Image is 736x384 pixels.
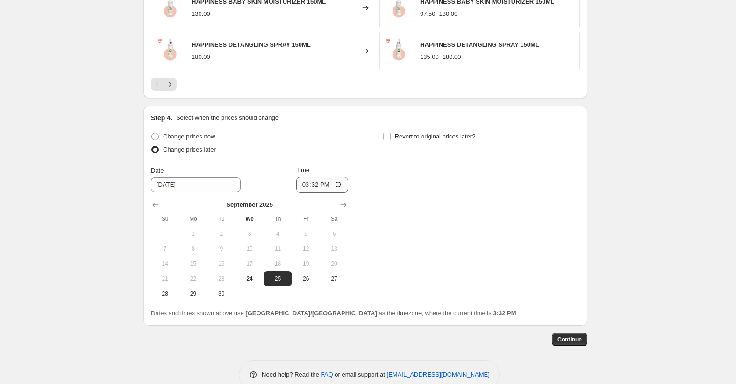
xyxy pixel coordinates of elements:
span: Revert to original prices later? [395,133,476,140]
span: 18 [267,260,288,268]
span: 15 [183,260,203,268]
button: Wednesday September 17 2025 [236,256,264,271]
span: Dates and times shown above use as the timezone, where the current time is [151,310,516,317]
span: 14 [155,260,175,268]
th: Saturday [320,211,348,226]
span: 21 [155,275,175,283]
button: Continue [552,333,587,346]
span: Continue [557,336,582,343]
span: HAPPINESS DETANGLING SPRAY 150ML [192,41,311,48]
th: Monday [179,211,207,226]
span: We [239,215,260,223]
input: 12:00 [296,177,349,193]
div: 130.00 [192,9,210,19]
a: FAQ [321,371,333,378]
span: 26 [296,275,316,283]
span: Mo [183,215,203,223]
span: Time [296,167,309,174]
span: 27 [324,275,344,283]
img: Haooiness-Kids-Happiness-dangling-spray-600x600_80x.jpg [156,37,184,65]
button: Next [164,78,177,91]
span: 7 [155,245,175,253]
span: 17 [239,260,260,268]
button: Thursday September 11 2025 [264,241,292,256]
span: 6 [324,230,344,238]
span: Need help? Read the [262,371,321,378]
span: Change prices now [163,133,215,140]
span: 19 [296,260,316,268]
div: 180.00 [192,52,210,62]
button: Monday September 29 2025 [179,286,207,301]
button: Thursday September 4 2025 [264,226,292,241]
button: Tuesday September 23 2025 [207,271,236,286]
button: Saturday September 13 2025 [320,241,348,256]
a: [EMAIL_ADDRESS][DOMAIN_NAME] [387,371,490,378]
button: Tuesday September 30 2025 [207,286,236,301]
span: Su [155,215,175,223]
button: Wednesday September 3 2025 [236,226,264,241]
strike: 180.00 [443,52,461,62]
button: Monday September 1 2025 [179,226,207,241]
span: Th [267,215,288,223]
span: 11 [267,245,288,253]
span: 8 [183,245,203,253]
span: 16 [211,260,232,268]
span: 9 [211,245,232,253]
span: 25 [267,275,288,283]
button: Sunday September 7 2025 [151,241,179,256]
div: 135.00 [420,52,439,62]
button: Wednesday September 10 2025 [236,241,264,256]
button: Monday September 22 2025 [179,271,207,286]
span: 22 [183,275,203,283]
span: 23 [211,275,232,283]
span: Tu [211,215,232,223]
th: Wednesday [236,211,264,226]
span: Change prices later [163,146,216,153]
span: HAPPINESS DETANGLING SPRAY 150ML [420,41,539,48]
th: Thursday [264,211,292,226]
span: or email support at [333,371,387,378]
span: 2 [211,230,232,238]
span: 24 [239,275,260,283]
button: Monday September 15 2025 [179,256,207,271]
button: Friday September 26 2025 [292,271,320,286]
div: 97.50 [420,9,436,19]
h2: Step 4. [151,113,172,123]
span: 30 [211,290,232,297]
span: Sa [324,215,344,223]
button: Today Wednesday September 24 2025 [236,271,264,286]
button: Sunday September 14 2025 [151,256,179,271]
span: 12 [296,245,316,253]
button: Sunday September 28 2025 [151,286,179,301]
span: 20 [324,260,344,268]
input: 9/24/2025 [151,177,241,192]
span: 5 [296,230,316,238]
img: Haooiness-Kids-Happiness-dangling-spray-600x600_80x.jpg [385,37,413,65]
span: Date [151,167,164,174]
strike: 130.00 [439,9,458,19]
span: 1 [183,230,203,238]
button: Show next month, October 2025 [337,198,350,211]
button: Tuesday September 2 2025 [207,226,236,241]
button: Tuesday September 16 2025 [207,256,236,271]
button: Saturday September 6 2025 [320,226,348,241]
span: 13 [324,245,344,253]
span: 3 [239,230,260,238]
button: Thursday September 18 2025 [264,256,292,271]
button: Friday September 12 2025 [292,241,320,256]
button: Thursday September 25 2025 [264,271,292,286]
span: 29 [183,290,203,297]
button: Show previous month, August 2025 [149,198,162,211]
span: 4 [267,230,288,238]
button: Friday September 5 2025 [292,226,320,241]
span: 28 [155,290,175,297]
th: Friday [292,211,320,226]
button: Friday September 19 2025 [292,256,320,271]
button: Tuesday September 9 2025 [207,241,236,256]
nav: Pagination [151,78,177,91]
span: Fr [296,215,316,223]
th: Sunday [151,211,179,226]
th: Tuesday [207,211,236,226]
button: Saturday September 20 2025 [320,256,348,271]
b: [GEOGRAPHIC_DATA]/[GEOGRAPHIC_DATA] [245,310,377,317]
